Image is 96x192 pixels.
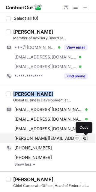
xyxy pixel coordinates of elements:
div: Chief Corporate Officer, Head of Federal at [GEOGRAPHIC_DATA] [13,183,92,188]
button: Reveal Button [64,44,88,50]
span: [EMAIL_ADDRESS][DOMAIN_NAME] [14,107,83,112]
span: [EMAIL_ADDRESS][DOMAIN_NAME] [14,54,77,60]
div: [PERSON_NAME] [13,176,53,182]
div: Member of Advisory Board at [GEOGRAPHIC_DATA] [13,35,92,41]
span: [EMAIL_ADDRESS][DOMAIN_NAME] [14,126,83,131]
a: Show less [14,162,92,166]
div: [PERSON_NAME] [13,91,53,97]
img: ContactOut v5.3.10 [6,4,42,11]
span: ***@[DOMAIN_NAME] [14,45,56,50]
span: [PHONE_NUMBER] [14,155,52,160]
span: [EMAIL_ADDRESS][DOMAIN_NAME] [14,64,77,69]
button: Reveal Button [64,73,88,79]
span: [PERSON_NAME][EMAIL_ADDRESS][DOMAIN_NAME] [14,136,83,141]
span: Select all (6) [14,16,38,21]
div: Global Business Development at [GEOGRAPHIC_DATA] [13,97,92,103]
div: [PERSON_NAME] [13,29,53,35]
span: [PHONE_NUMBER] [14,145,52,151]
img: - [32,162,36,166]
span: [EMAIL_ADDRESS][DOMAIN_NAME] [14,116,83,122]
